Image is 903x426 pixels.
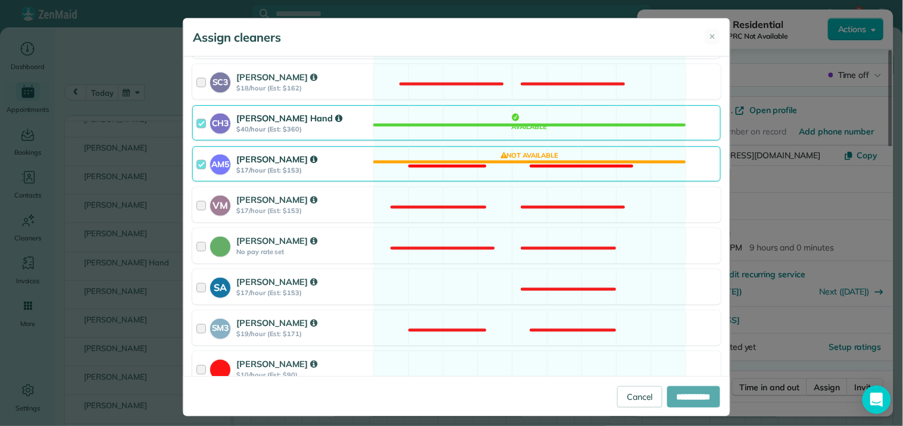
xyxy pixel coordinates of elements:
strong: [PERSON_NAME] [236,195,317,206]
strong: $17/hour (Est: $153) [236,289,370,297]
span: ✕ [710,31,716,43]
strong: [PERSON_NAME] [236,318,317,329]
strong: SM3 [210,319,230,335]
strong: [PERSON_NAME] [236,154,317,165]
strong: $19/hour (Est: $171) [236,330,370,339]
strong: SA [210,278,230,295]
strong: SC3 [210,73,230,89]
strong: No pay rate set [236,248,370,256]
div: Open Intercom Messenger [863,386,891,414]
strong: CH3 [210,114,230,130]
strong: AM5 [210,155,230,171]
strong: [PERSON_NAME] [236,359,317,370]
strong: [PERSON_NAME] [236,236,317,247]
strong: $10/hour (Est: $90) [236,371,370,380]
a: Cancel [617,386,663,408]
strong: VM [210,196,230,213]
strong: $18/hour (Est: $162) [236,84,370,92]
strong: [PERSON_NAME] [236,71,317,83]
h5: Assign cleaners [193,29,281,46]
strong: $17/hour (Est: $153) [236,207,370,215]
strong: [PERSON_NAME] Hand [236,112,342,124]
strong: [PERSON_NAME] [236,277,317,288]
strong: $17/hour (Est: $153) [236,166,370,174]
strong: $40/hour (Est: $360) [236,125,370,133]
